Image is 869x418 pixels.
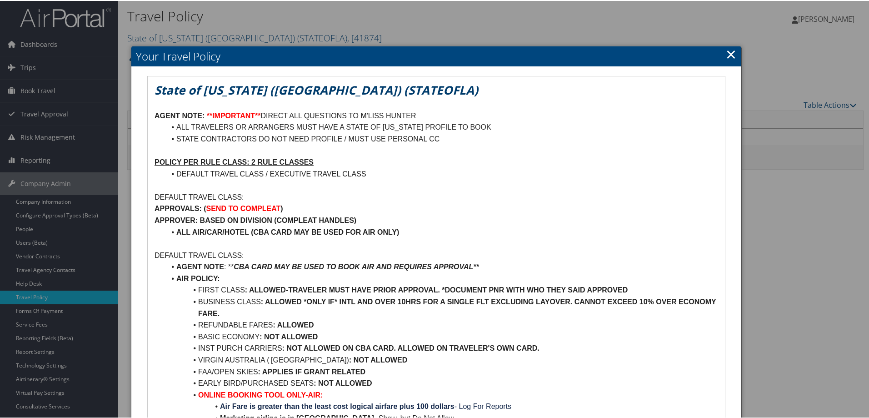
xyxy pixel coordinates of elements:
li: FAA/OPEN SKIES [165,365,718,377]
li: DEFAULT TRAVEL CLASS / EXECUTIVE TRAVEL CLASS [165,167,718,179]
li: REFUNDABLE FARES [165,318,718,330]
u: POLICY PER RULE CLASS: 2 RULE CLASSES [155,157,314,165]
p: DEFAULT TRAVEL CLASS: [155,191,718,202]
strong: ) [280,204,283,212]
strong: : ALLOWED [273,320,314,328]
strong: ONLINE BOOKING TOOL ONLY-AIR: [198,390,323,398]
strong: : NOT ALLOWED [349,355,407,363]
strong: ALL AIR/CAR/HOTEL (CBA CARD MAY BE USED FOR AIR ONLY) [176,227,399,235]
li: EARLY BIRD/PURCHASED SEATS [165,377,718,388]
strong: APPROVER: BASED ON DIVISION (COMPLEAT HANDLES) [155,216,356,223]
strong: : NOT ALLOWED ON CBA CARD. ALLOWED ON TRAVELER'S OWN CARD. [282,343,539,351]
strong: : NOT ALLOWED [260,332,318,340]
strong: : APPLIES IF GRANT RELATED [258,367,365,375]
li: STATE CONTRACTORS DO NOT NEED PROFILE / MUST USE PERSONAL CC [165,132,718,144]
strong: : ALLOWED-TRAVELER MUST HAVE PRIOR APPROVAL. *DOCUMENT PNR WITH WHO THEY SAID APPROVED [245,285,628,293]
strong: AGENT NOTE [176,262,224,270]
strong: Air Fare is greater than the least cost logical airfare plus 100 dollars [220,402,454,409]
strong: AGENT NOTE: [155,111,205,119]
li: FIRST CLASS [165,283,718,295]
li: INST PURCH CARRIERS [165,342,718,353]
em: CBA CARD MAY BE USED TO BOOK AIR AND REQUIRES APPROVAL** [234,262,479,270]
p: DIRECT ALL QUESTIONS TO M'LISS HUNTER [155,109,718,121]
li: ALL TRAVELERS OR ARRANGERS MUST HAVE A STATE OF [US_STATE] PROFILE TO BOOK [165,121,718,132]
li: VIRGIN AUSTRALIA ( [GEOGRAPHIC_DATA]) [165,353,718,365]
span: - Log For Reports [454,402,511,409]
p: DEFAULT TRAVEL CLASS: [155,249,718,261]
a: Close [726,44,736,62]
strong: SEND TO COMPLEAT [206,204,281,212]
strong: AIR POLICY: [176,274,220,282]
h2: Your Travel Policy [131,45,741,65]
em: State of [US_STATE] ([GEOGRAPHIC_DATA]) (STATEOFLA) [155,81,478,97]
strong: APPROVALS: [155,204,202,212]
strong: ( [204,204,206,212]
strong: : NOT ALLOWED [314,378,372,386]
li: BUSINESS CLASS [165,295,718,318]
li: BASIC ECONOMY [165,330,718,342]
strong: : ALLOWED *ONLY IF* INTL AND OVER 10HRS FOR A SINGLE FLT EXCLUDING LAYOVER. CANNOT EXCEED 10% OVE... [198,297,718,317]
